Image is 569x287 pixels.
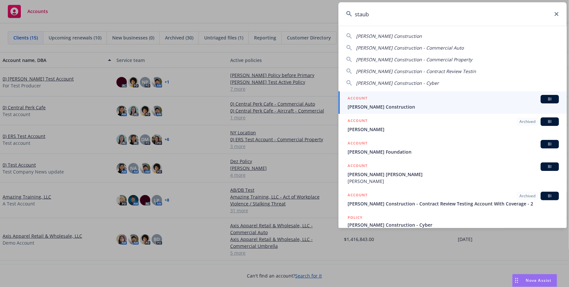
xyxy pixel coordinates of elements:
span: Archived [519,193,535,199]
span: BI [543,96,556,102]
span: [PERSON_NAME] Construction [348,103,559,110]
a: ACCOUNTBI[PERSON_NAME] Foundation [338,136,567,159]
span: [PERSON_NAME] Construction - Cyber [348,221,559,228]
span: [PERSON_NAME] Construction - Cyber [356,80,439,86]
a: ACCOUNTBI[PERSON_NAME] [PERSON_NAME][PERSON_NAME] [338,159,567,188]
span: Nova Assist [526,278,552,283]
span: [PERSON_NAME] Construction [356,33,422,39]
span: BI [543,164,556,170]
h5: ACCOUNT [348,140,367,148]
span: [PERSON_NAME] Foundation [348,148,559,155]
span: [PERSON_NAME] Construction - Contract Review Testin [356,68,476,74]
h5: ACCOUNT [348,95,367,103]
a: ACCOUNTBI[PERSON_NAME] Construction [338,91,567,114]
a: POLICY[PERSON_NAME] Construction - Cyber [338,211,567,239]
span: [PERSON_NAME] Construction - Commercial Auto [356,45,464,51]
span: Archived [519,119,535,125]
span: [PERSON_NAME] [348,178,559,185]
span: [PERSON_NAME] Construction - Commercial Property [356,56,472,63]
div: Drag to move [513,274,521,287]
h5: ACCOUNT [348,162,367,170]
span: [PERSON_NAME] [348,126,559,133]
span: [PERSON_NAME] [PERSON_NAME] [348,171,559,178]
a: ACCOUNTArchivedBI[PERSON_NAME] [338,114,567,136]
span: [PERSON_NAME] Construction - Contract Review Testing Account With Coverage - 2 [348,200,559,207]
input: Search... [338,2,567,26]
h5: ACCOUNT [348,117,367,125]
span: BI [543,119,556,125]
h5: ACCOUNT [348,192,367,200]
button: Nova Assist [512,274,557,287]
span: BI [543,193,556,199]
a: ACCOUNTArchivedBI[PERSON_NAME] Construction - Contract Review Testing Account With Coverage - 2 [338,188,567,211]
span: BI [543,141,556,147]
h5: POLICY [348,214,363,221]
